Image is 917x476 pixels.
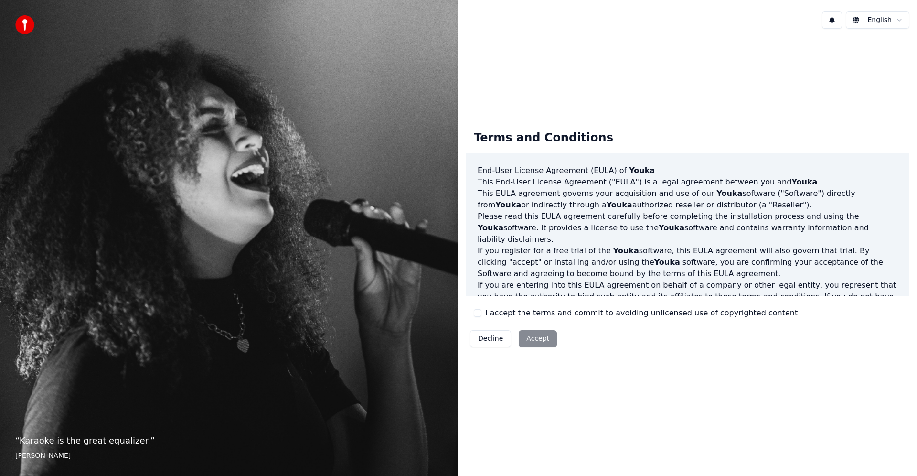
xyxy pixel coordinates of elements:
[478,211,898,245] p: Please read this EULA agreement carefully before completing the installation process and using th...
[495,200,521,209] span: Youka
[466,123,621,153] div: Terms and Conditions
[478,176,898,188] p: This End-User License Agreement ("EULA") is a legal agreement between you and
[478,245,898,280] p: If you register for a free trial of the software, this EULA agreement will also govern that trial...
[629,166,655,175] span: Youka
[791,177,817,186] span: Youka
[478,280,898,325] p: If you are entering into this EULA agreement on behalf of a company or other legal entity, you re...
[654,258,680,267] span: Youka
[613,246,639,255] span: Youka
[478,165,898,176] h3: End-User License Agreement (EULA) of
[15,15,34,34] img: youka
[15,434,443,447] p: “ Karaoke is the great equalizer. ”
[478,188,898,211] p: This EULA agreement governs your acquisition and use of our software ("Software") directly from o...
[607,200,632,209] span: Youka
[485,307,798,319] label: I accept the terms and commit to avoiding unlicensed use of copyrighted content
[470,330,511,347] button: Decline
[659,223,684,232] span: Youka
[15,451,443,461] footer: [PERSON_NAME]
[478,223,503,232] span: Youka
[716,189,742,198] span: Youka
